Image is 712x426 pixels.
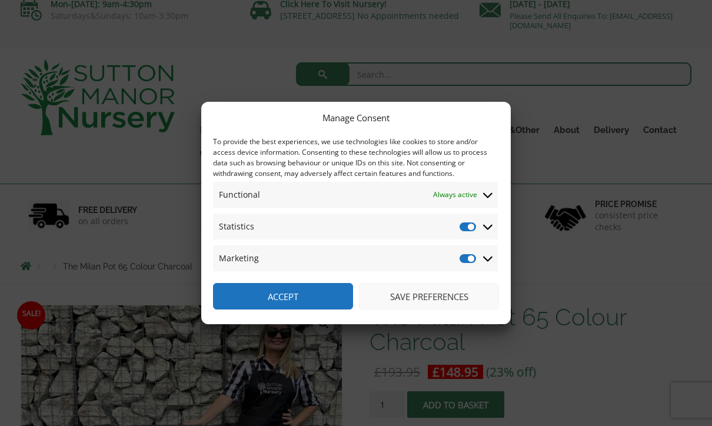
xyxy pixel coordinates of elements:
button: Accept [213,283,353,309]
button: Save preferences [359,283,499,309]
summary: Functional Always active [213,182,498,208]
span: Functional [219,188,260,202]
summary: Statistics [213,214,498,239]
span: Statistics [219,219,254,234]
span: Always active [433,188,477,202]
div: To provide the best experiences, we use technologies like cookies to store and/or access device i... [213,137,498,179]
div: Manage Consent [322,111,390,125]
summary: Marketing [213,245,498,271]
span: Marketing [219,251,259,265]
